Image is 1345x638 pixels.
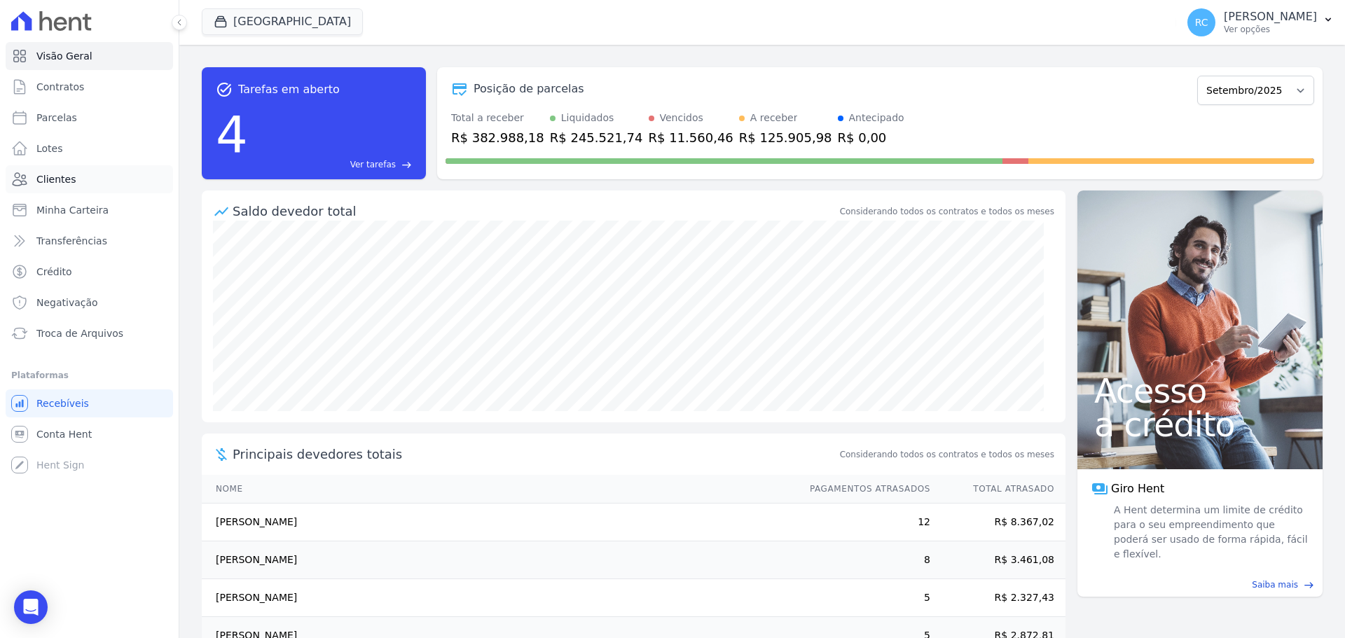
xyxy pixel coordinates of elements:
[202,579,796,617] td: [PERSON_NAME]
[36,49,92,63] span: Visão Geral
[838,128,904,147] div: R$ 0,00
[931,541,1065,579] td: R$ 3.461,08
[254,158,412,171] a: Ver tarefas east
[233,445,837,464] span: Principais devedores totais
[931,504,1065,541] td: R$ 8.367,02
[6,134,173,162] a: Lotes
[1224,10,1317,24] p: [PERSON_NAME]
[350,158,396,171] span: Ver tarefas
[36,296,98,310] span: Negativação
[739,128,832,147] div: R$ 125.905,98
[1094,374,1306,408] span: Acesso
[6,319,173,347] a: Troca de Arquivos
[796,504,931,541] td: 12
[6,165,173,193] a: Clientes
[6,258,173,286] a: Crédito
[1224,24,1317,35] p: Ver opções
[36,427,92,441] span: Conta Hent
[1176,3,1345,42] button: RC [PERSON_NAME] Ver opções
[36,265,72,279] span: Crédito
[1111,503,1309,562] span: A Hent determina um limite de crédito para o seu empreendimento que poderá ser usado de forma ráp...
[796,541,931,579] td: 8
[1111,480,1164,497] span: Giro Hent
[840,448,1054,461] span: Considerando todos os contratos e todos os meses
[1252,578,1298,591] span: Saiba mais
[36,326,123,340] span: Troca de Arquivos
[6,73,173,101] a: Contratos
[216,81,233,98] span: task_alt
[1086,578,1314,591] a: Saiba mais east
[36,80,84,94] span: Contratos
[14,590,48,624] div: Open Intercom Messenger
[796,579,931,617] td: 5
[36,396,89,410] span: Recebíveis
[1304,580,1314,590] span: east
[36,203,109,217] span: Minha Carteira
[233,202,837,221] div: Saldo devedor total
[849,111,904,125] div: Antecipado
[550,128,643,147] div: R$ 245.521,74
[202,504,796,541] td: [PERSON_NAME]
[11,367,167,384] div: Plataformas
[6,420,173,448] a: Conta Hent
[1195,18,1208,27] span: RC
[649,128,733,147] div: R$ 11.560,46
[36,172,76,186] span: Clientes
[474,81,584,97] div: Posição de parcelas
[6,196,173,224] a: Minha Carteira
[451,128,544,147] div: R$ 382.988,18
[931,475,1065,504] th: Total Atrasado
[6,227,173,255] a: Transferências
[36,111,77,125] span: Parcelas
[750,111,798,125] div: A receber
[6,42,173,70] a: Visão Geral
[36,234,107,248] span: Transferências
[931,579,1065,617] td: R$ 2.327,43
[238,81,340,98] span: Tarefas em aberto
[401,160,412,170] span: east
[796,475,931,504] th: Pagamentos Atrasados
[202,475,796,504] th: Nome
[202,8,363,35] button: [GEOGRAPHIC_DATA]
[216,98,248,171] div: 4
[1094,408,1306,441] span: a crédito
[561,111,614,125] div: Liquidados
[451,111,544,125] div: Total a receber
[202,541,796,579] td: [PERSON_NAME]
[840,205,1054,218] div: Considerando todos os contratos e todos os meses
[6,289,173,317] a: Negativação
[6,104,173,132] a: Parcelas
[6,389,173,417] a: Recebíveis
[660,111,703,125] div: Vencidos
[36,141,63,155] span: Lotes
